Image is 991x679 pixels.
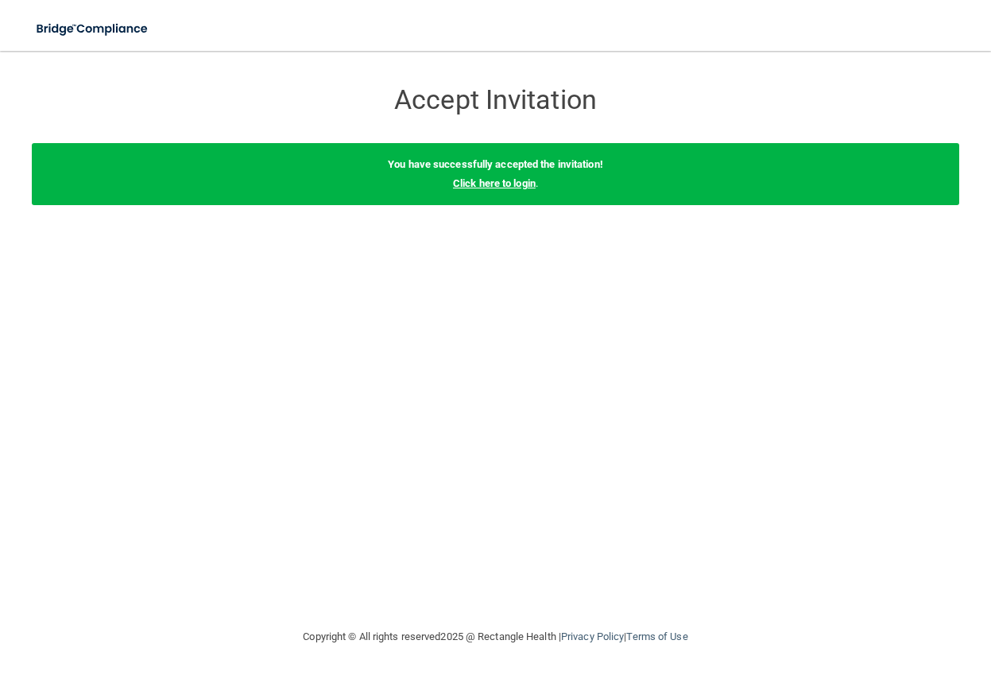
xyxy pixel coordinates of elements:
div: . [32,143,959,205]
a: Terms of Use [626,630,687,642]
a: Click here to login [453,177,536,189]
img: bridge_compliance_login_screen.278c3ca4.svg [24,13,162,45]
a: Privacy Policy [561,630,624,642]
h3: Accept Invitation [206,85,786,114]
b: You have successfully accepted the invitation! [388,158,603,170]
div: Copyright © All rights reserved 2025 @ Rectangle Health | | [206,611,786,662]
